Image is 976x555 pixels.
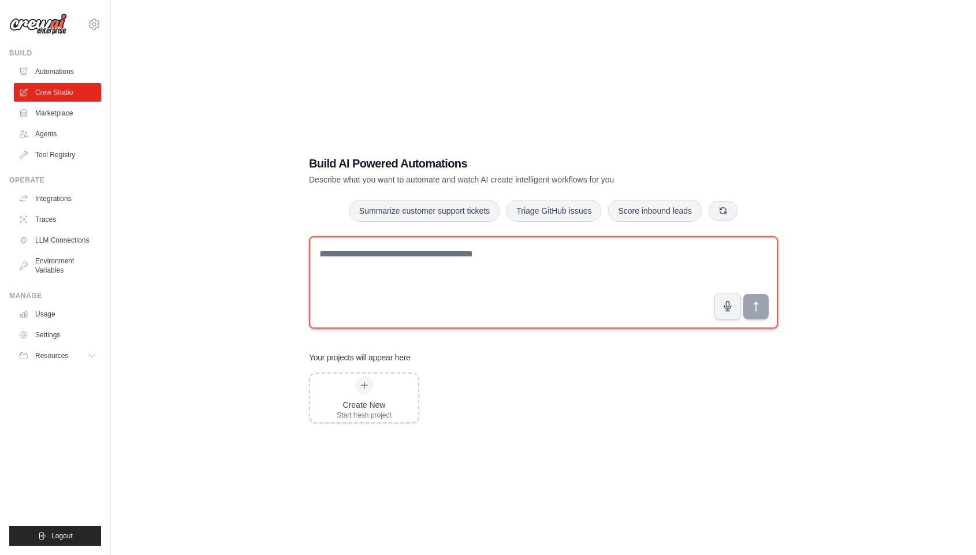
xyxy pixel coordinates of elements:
div: Start fresh project [337,411,392,420]
span: Logout [51,531,73,541]
a: Environment Variables [14,252,101,280]
a: Settings [14,326,101,344]
a: Marketplace [14,104,101,122]
a: Usage [14,305,101,323]
button: Score inbound leads [608,200,702,222]
div: Operate [9,176,101,185]
iframe: Chat Widget [918,500,976,555]
a: Traces [14,210,101,229]
button: Resources [14,347,101,365]
a: Automations [14,62,101,81]
div: Manage [9,291,101,300]
a: Tool Registry [14,146,101,164]
a: Agents [14,125,101,143]
span: Resources [35,351,68,360]
div: Build [9,49,101,58]
button: Click to speak your automation idea [714,293,741,319]
p: Describe what you want to automate and watch AI create intelligent workflows for you [309,174,697,185]
a: Integrations [14,189,101,208]
a: Crew Studio [14,83,101,102]
button: Triage GitHub issues [506,200,601,222]
img: Logo [9,13,67,35]
button: Logout [9,526,101,546]
button: Get new suggestions [709,201,737,221]
h1: Build AI Powered Automations [309,155,697,172]
h3: Your projects will appear here [309,352,411,363]
button: Summarize customer support tickets [349,200,500,222]
div: Create New [337,399,392,411]
a: LLM Connections [14,231,101,249]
